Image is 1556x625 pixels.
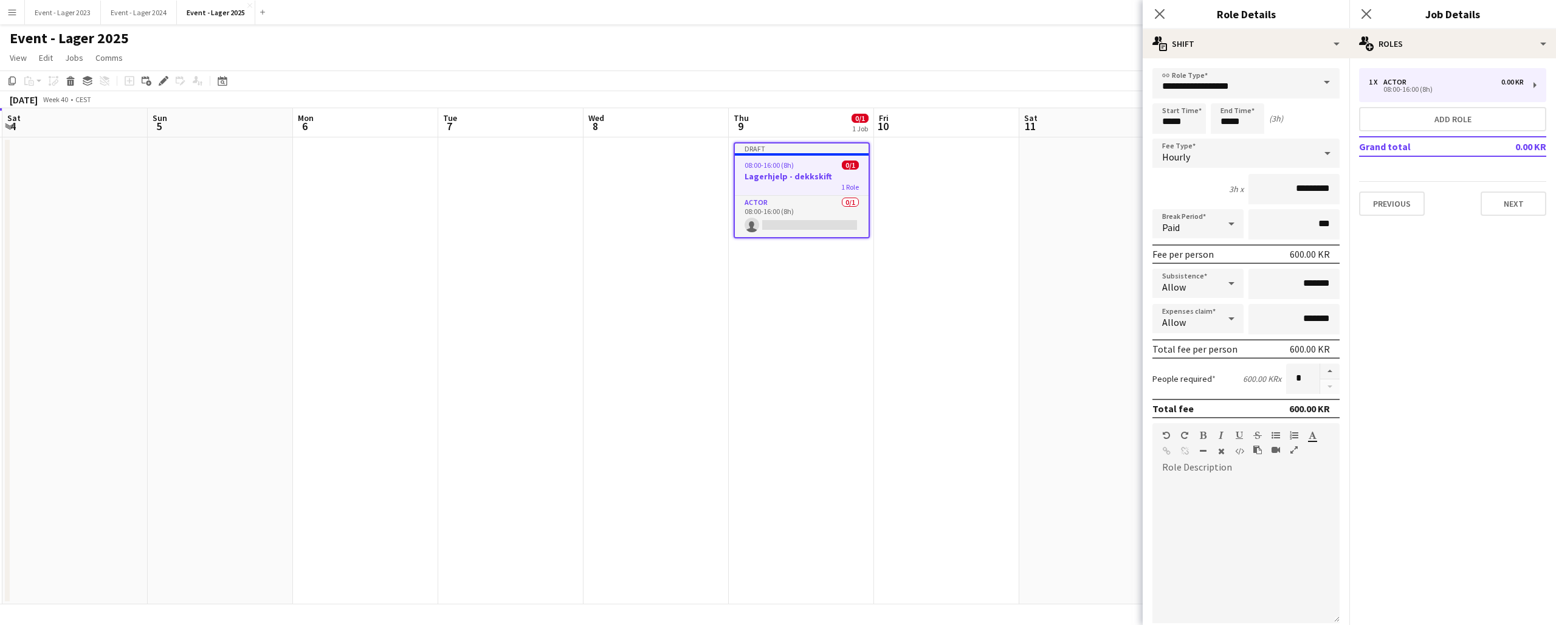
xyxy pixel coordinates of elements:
[1162,281,1186,293] span: Allow
[735,171,869,182] h3: Lagerhjelp - dekkskift
[153,112,167,123] span: Sun
[735,143,869,153] div: Draft
[879,112,889,123] span: Fri
[75,95,91,104] div: CEST
[1162,316,1186,328] span: Allow
[1022,119,1038,133] span: 11
[95,52,123,63] span: Comms
[10,29,129,47] h1: Event - Lager 2025
[443,112,457,123] span: Tue
[1383,78,1411,86] div: Actor
[151,119,167,133] span: 5
[877,119,889,133] span: 10
[296,119,314,133] span: 6
[298,112,314,123] span: Mon
[842,161,859,170] span: 0/1
[1217,430,1225,440] button: Italic
[1152,373,1216,384] label: People required
[5,50,32,66] a: View
[441,119,457,133] span: 7
[1199,430,1207,440] button: Bold
[1481,192,1546,216] button: Next
[745,161,794,170] span: 08:00-16:00 (8h)
[1024,112,1038,123] span: Sat
[1290,343,1330,355] div: 600.00 KR
[1272,430,1280,440] button: Unordered List
[1143,6,1349,22] h3: Role Details
[1235,430,1244,440] button: Underline
[732,119,749,133] span: 9
[1217,446,1225,456] button: Clear Formatting
[91,50,128,66] a: Comms
[841,182,859,192] span: 1 Role
[1229,184,1244,195] div: 3h x
[1272,445,1280,455] button: Insert video
[735,196,869,237] app-card-role: Actor0/108:00-16:00 (8h)
[587,119,604,133] span: 8
[734,112,749,123] span: Thu
[10,52,27,63] span: View
[177,1,255,24] button: Event - Lager 2025
[1235,446,1244,456] button: HTML Code
[1501,78,1524,86] div: 0.00 KR
[1475,137,1546,156] td: 0.00 KR
[1289,402,1330,415] div: 600.00 KR
[1162,151,1190,163] span: Hourly
[1269,113,1283,124] div: (3h)
[1359,107,1546,131] button: Add role
[1152,343,1238,355] div: Total fee per person
[1349,29,1556,58] div: Roles
[1152,402,1194,415] div: Total fee
[1320,364,1340,379] button: Increase
[1243,373,1281,384] div: 600.00 KR x
[39,52,53,63] span: Edit
[34,50,58,66] a: Edit
[1253,430,1262,440] button: Strikethrough
[101,1,177,24] button: Event - Lager 2024
[1369,86,1524,92] div: 08:00-16:00 (8h)
[60,50,88,66] a: Jobs
[1152,248,1214,260] div: Fee per person
[588,112,604,123] span: Wed
[1308,430,1317,440] button: Text Color
[1253,445,1262,455] button: Paste as plain text
[1290,248,1330,260] div: 600.00 KR
[1359,137,1475,156] td: Grand total
[1162,430,1171,440] button: Undo
[25,1,101,24] button: Event - Lager 2023
[1290,445,1298,455] button: Fullscreen
[1349,6,1556,22] h3: Job Details
[10,94,38,106] div: [DATE]
[40,95,71,104] span: Week 40
[852,114,869,123] span: 0/1
[1199,446,1207,456] button: Horizontal Line
[1143,29,1349,58] div: Shift
[65,52,83,63] span: Jobs
[852,124,868,133] div: 1 Job
[1369,78,1383,86] div: 1 x
[1290,430,1298,440] button: Ordered List
[1180,430,1189,440] button: Redo
[734,142,870,238] app-job-card: Draft08:00-16:00 (8h)0/1Lagerhjelp - dekkskift1 RoleActor0/108:00-16:00 (8h)
[1162,221,1180,233] span: Paid
[7,112,21,123] span: Sat
[1359,192,1425,216] button: Previous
